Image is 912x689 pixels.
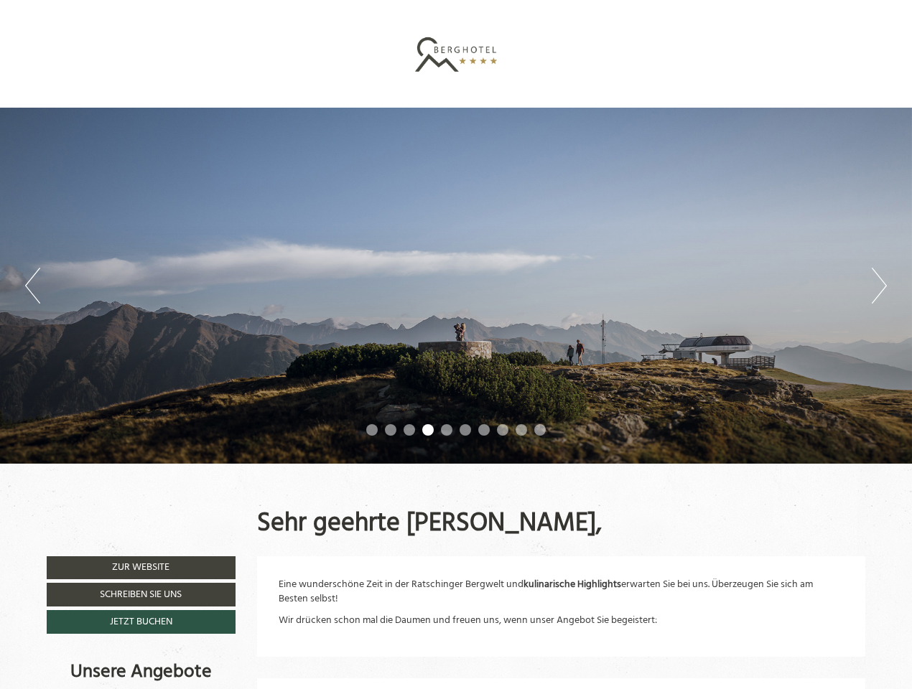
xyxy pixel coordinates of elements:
button: Next [872,268,887,304]
h1: Sehr geehrte [PERSON_NAME], [257,510,602,539]
strong: kulinarische Highlights [524,576,621,593]
a: Jetzt buchen [47,610,236,634]
p: Wir drücken schon mal die Daumen und freuen uns, wenn unser Angebot Sie begeistert: [279,614,844,628]
div: Unsere Angebote [47,659,236,685]
button: Previous [25,268,40,304]
a: Zur Website [47,556,236,579]
p: Eine wunderschöne Zeit in der Ratschinger Bergwelt und erwarten Sie bei uns. Überzeugen Sie sich ... [279,578,844,606]
a: Schreiben Sie uns [47,583,236,606]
